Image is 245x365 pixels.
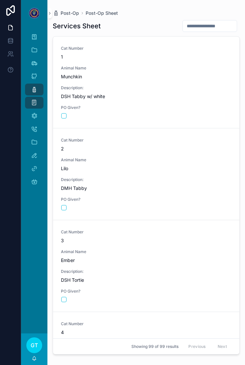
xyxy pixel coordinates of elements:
[21,26,47,196] div: scrollable content
[61,46,231,51] span: Cat Number
[61,93,231,100] span: DSH Tabby w/ white
[61,249,231,254] span: Animal Name
[61,85,231,91] span: Description:
[61,65,231,71] span: Animal Name
[61,138,231,143] span: Cat Number
[61,329,231,336] span: 4
[61,105,231,110] span: PO Given?
[61,277,231,283] span: DSH Tortie
[61,157,231,163] span: Animal Name
[53,21,101,31] h1: Services Sheet
[61,10,79,16] span: Post-Op
[61,197,231,202] span: PO Given?
[61,321,231,326] span: Cat Number
[53,128,239,220] a: Cat Number2Animal NameLiloDescription:DMH TabbyPO Given?
[61,177,231,182] span: Description:
[61,185,231,192] span: DMH Tabby
[61,229,231,235] span: Cat Number
[53,220,239,312] a: Cat Number3Animal NameEmberDescription:DSH TortiePO Given?
[29,8,40,18] img: App logo
[61,237,231,244] span: 3
[31,341,38,349] span: GT
[61,54,231,60] span: 1
[61,165,231,172] span: Lilo
[61,73,231,80] span: Munchkin
[53,10,79,16] a: Post-Op
[53,37,239,128] a: Cat Number1Animal NameMunchkinDescription:DSH Tabby w/ whitePO Given?
[61,289,231,294] span: PO Given?
[86,10,118,16] a: Post-Op Sheet
[61,145,231,152] span: 2
[61,269,231,274] span: Description:
[61,257,231,264] span: Ember
[131,344,178,349] span: Showing 99 of 99 results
